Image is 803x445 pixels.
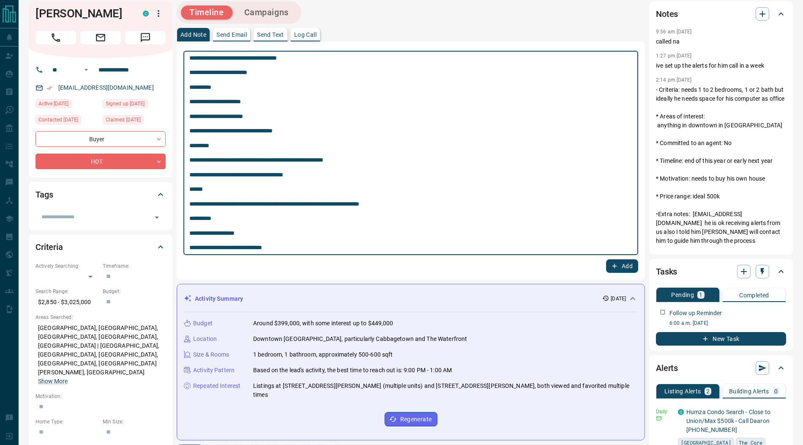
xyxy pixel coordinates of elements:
[606,259,638,273] button: Add
[103,262,166,270] p: Timeframe:
[180,32,206,38] p: Add Note
[686,409,770,433] a: Humza Condo Search - Close to Union/Max $500k - Call Daaron [PHONE_NUMBER]
[253,350,393,359] p: 1 bedroom, 1 bathroom, approximately 500-600 sqft
[706,388,710,394] p: 2
[678,409,684,415] div: condos.ca
[143,11,149,16] div: condos.ca
[253,319,393,328] p: Around $399,000, with some interest up to $449,000
[294,32,317,38] p: Log Call
[36,321,166,388] p: [GEOGRAPHIC_DATA], [GEOGRAPHIC_DATA], [GEOGRAPHIC_DATA], [GEOGRAPHIC_DATA], [GEOGRAPHIC_DATA] | [...
[36,313,166,321] p: Areas Searched:
[193,335,217,343] p: Location
[656,265,677,278] h2: Tasks
[664,388,701,394] p: Listing Alerts
[103,288,166,295] p: Budget:
[151,212,163,223] button: Open
[216,32,247,38] p: Send Email
[656,37,786,46] p: called na
[656,61,786,70] p: ive set up the alerts for him call in a week
[36,237,166,257] div: Criteria
[656,29,692,35] p: 9:56 am [DATE]
[656,358,786,378] div: Alerts
[656,85,786,272] p: - Criteria: needs 1 to 2 bedrooms, 1 or 2 bath but ideally he needs space for his computer as off...
[193,350,229,359] p: Size & Rooms
[36,31,76,44] span: Call
[36,188,53,201] h2: Tags
[739,292,769,298] p: Completed
[181,5,232,19] button: Timeline
[193,382,240,390] p: Repeated Interest
[46,85,52,91] svg: Email Verified
[656,361,678,375] h2: Alerts
[656,415,662,421] svg: Email
[253,382,638,399] p: Listings at [STREET_ADDRESS][PERSON_NAME] (multiple units) and [STREET_ADDRESS][PERSON_NAME], bot...
[36,418,98,426] p: Home Type:
[38,377,68,386] button: Show More
[106,99,145,108] span: Signed up [DATE]
[656,77,692,83] p: 2:14 pm [DATE]
[38,115,78,124] span: Contacted [DATE]
[385,412,437,426] button: Regenerate
[36,295,98,309] p: $2,850 - $3,025,000
[81,65,91,75] button: Open
[184,291,638,307] div: Activity Summary[DATE]
[80,31,121,44] span: Email
[36,99,98,111] div: Thu Sep 11 2025
[125,31,166,44] span: Message
[106,115,141,124] span: Claimed [DATE]
[671,292,694,298] p: Pending
[36,393,166,400] p: Motivation:
[36,184,166,205] div: Tags
[656,4,786,24] div: Notes
[36,131,166,147] div: Buyer
[195,294,243,303] p: Activity Summary
[699,292,702,298] p: 1
[36,240,63,254] h2: Criteria
[193,366,235,375] p: Activity Pattern
[103,115,166,127] div: Tue Jun 24 2025
[656,261,786,282] div: Tasks
[58,84,154,91] a: [EMAIL_ADDRESS][DOMAIN_NAME]
[257,32,284,38] p: Send Text
[656,408,673,415] p: Daily
[611,295,626,302] p: [DATE]
[38,99,68,108] span: Active [DATE]
[36,7,130,20] h1: [PERSON_NAME]
[656,7,678,21] h2: Notes
[36,288,98,295] p: Search Range:
[656,53,692,59] p: 1:27 pm [DATE]
[669,319,786,327] p: 6:00 a.m. [DATE]
[103,99,166,111] div: Tue Jun 24 2025
[103,418,166,426] p: Min Size:
[669,309,722,318] p: Follow up Reminder
[253,335,467,343] p: Downtown [GEOGRAPHIC_DATA], particularly Cabbagetown and The Waterfront
[774,388,778,394] p: 0
[656,332,786,346] button: New Task
[36,154,166,169] div: HOT
[253,366,452,375] p: Based on the lead's activity, the best time to reach out is: 9:00 PM - 1:00 AM
[36,115,98,127] div: Sat Sep 13 2025
[36,262,98,270] p: Actively Searching:
[729,388,769,394] p: Building Alerts
[236,5,297,19] button: Campaigns
[193,319,213,328] p: Budget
